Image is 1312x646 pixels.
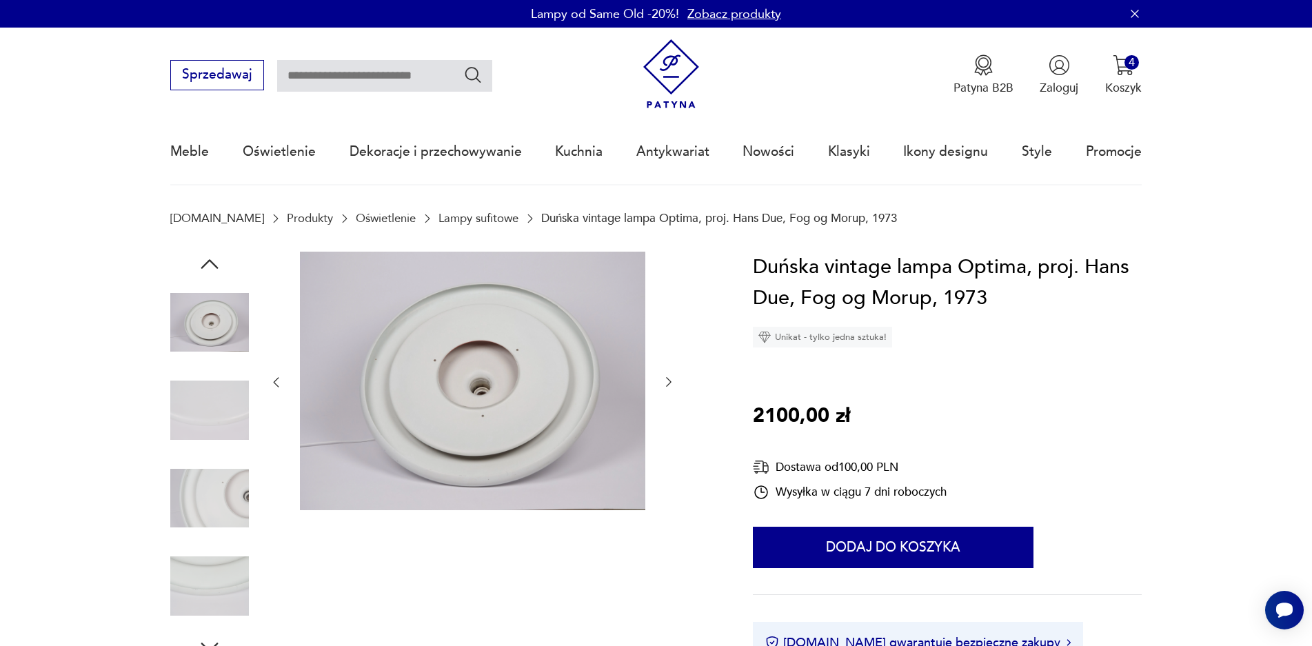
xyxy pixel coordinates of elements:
div: Unikat - tylko jedna sztuka! [753,327,892,347]
div: Dostawa od 100,00 PLN [753,458,947,476]
img: Zdjęcie produktu Duńska vintage lampa Optima, proj. Hans Due, Fog og Morup, 1973 [170,283,249,362]
a: Style [1022,120,1052,183]
p: Duńska vintage lampa Optima, proj. Hans Due, Fog og Morup, 1973 [541,212,897,225]
a: Oświetlenie [356,212,416,225]
a: Ikony designu [903,120,988,183]
p: Lampy od Same Old -20%! [531,6,679,23]
a: Sprzedawaj [170,70,263,81]
iframe: Smartsupp widget button [1265,591,1304,629]
img: Ikona medalu [973,54,994,76]
div: Wysyłka w ciągu 7 dni roboczych [753,484,947,501]
p: Patyna B2B [953,80,1013,96]
a: Meble [170,120,209,183]
p: Koszyk [1105,80,1142,96]
a: Produkty [287,212,333,225]
img: Zdjęcie produktu Duńska vintage lampa Optima, proj. Hans Due, Fog og Morup, 1973 [170,547,249,625]
a: Promocje [1086,120,1142,183]
button: Patyna B2B [953,54,1013,96]
button: Sprzedawaj [170,60,263,90]
a: Antykwariat [636,120,709,183]
a: [DOMAIN_NAME] [170,212,264,225]
a: Lampy sufitowe [438,212,518,225]
img: Zdjęcie produktu Duńska vintage lampa Optima, proj. Hans Due, Fog og Morup, 1973 [170,371,249,450]
a: Ikona medaluPatyna B2B [953,54,1013,96]
img: Ikonka użytkownika [1049,54,1070,76]
img: Patyna - sklep z meblami i dekoracjami vintage [636,39,706,109]
a: Nowości [743,120,794,183]
img: Zdjęcie produktu Duńska vintage lampa Optima, proj. Hans Due, Fog og Morup, 1973 [170,459,249,538]
img: Ikona dostawy [753,458,769,476]
button: Zaloguj [1040,54,1078,96]
img: Zdjęcie produktu Duńska vintage lampa Optima, proj. Hans Due, Fog og Morup, 1973 [300,252,645,511]
p: Zaloguj [1040,80,1078,96]
button: 4Koszyk [1105,54,1142,96]
button: Dodaj do koszyka [753,527,1033,568]
h1: Duńska vintage lampa Optima, proj. Hans Due, Fog og Morup, 1973 [753,252,1141,314]
a: Oświetlenie [243,120,316,183]
div: 4 [1124,55,1139,70]
button: Szukaj [463,65,483,85]
a: Zobacz produkty [687,6,781,23]
a: Kuchnia [555,120,603,183]
img: Ikona strzałki w prawo [1067,639,1071,646]
a: Dekoracje i przechowywanie [350,120,522,183]
img: Ikona koszyka [1113,54,1134,76]
img: Ikona diamentu [758,331,771,343]
a: Klasyki [828,120,870,183]
p: 2100,00 zł [753,401,850,432]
